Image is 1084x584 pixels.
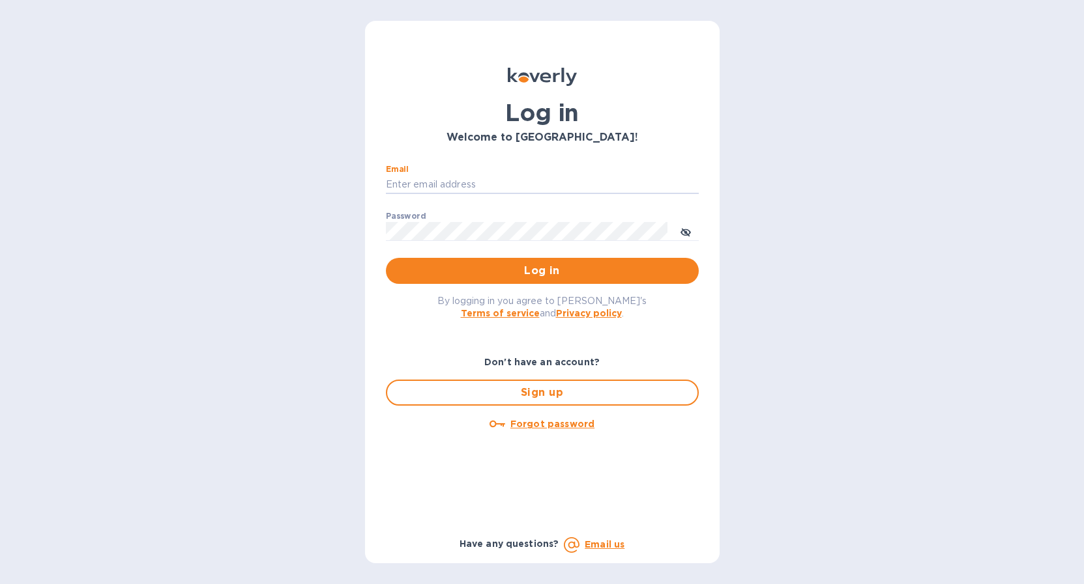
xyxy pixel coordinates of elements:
[386,380,699,406] button: Sign up
[673,218,699,244] button: toggle password visibility
[585,539,624,549] a: Email us
[386,132,699,144] h3: Welcome to [GEOGRAPHIC_DATA]!
[484,357,600,367] b: Don't have an account?
[437,296,647,318] span: By logging in you agree to [PERSON_NAME]'s and .
[386,258,699,284] button: Log in
[460,538,559,549] b: Have any questions?
[386,212,426,220] label: Password
[386,165,409,173] label: Email
[386,175,699,195] input: Enter email address
[386,99,699,126] h1: Log in
[510,419,594,429] u: Forgot password
[398,385,687,400] span: Sign up
[556,308,622,318] a: Privacy policy
[508,68,577,86] img: Koverly
[396,263,688,279] span: Log in
[461,308,540,318] a: Terms of service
